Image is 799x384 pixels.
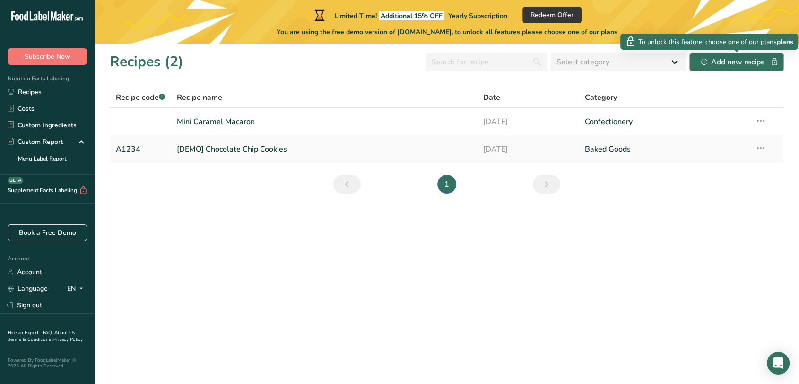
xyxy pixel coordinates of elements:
div: BETA [8,177,23,184]
span: Subscribe Now [25,52,70,62]
a: Confectionery [585,112,744,132]
a: Privacy Policy [53,336,83,343]
button: Subscribe Now [8,48,87,65]
span: To unlock this feature, choose one of our plans [638,37,777,47]
a: Next page [533,175,560,194]
a: FAQ . [43,330,54,336]
div: Open Intercom Messenger [767,352,790,375]
div: EN [67,283,87,295]
span: plans [601,27,617,36]
a: Language [8,280,48,297]
span: Recipe code [116,92,165,103]
span: Redeem Offer [530,10,573,20]
a: Previous page [333,175,361,194]
input: Search for recipe [426,53,547,71]
div: Add new recipe [701,56,772,68]
a: Baked Goods [585,139,744,159]
span: Category [585,92,617,103]
span: Yearly Subscription [448,11,507,20]
button: Add new recipe [689,53,784,71]
a: Terms & Conditions . [8,336,53,343]
div: Limited Time! [313,9,507,21]
span: You are using the free demo version of [DOMAIN_NAME], to unlock all features please choose one of... [277,27,617,37]
h1: Recipes (2) [110,51,183,72]
a: [DEMO] Chocolate Chip Cookies [177,139,472,159]
a: A1234 [116,139,165,159]
span: plans [777,37,793,47]
div: Powered By FoodLabelMaker © 2025 All Rights Reserved [8,357,87,369]
span: Recipe name [177,92,222,103]
button: Redeem Offer [522,7,582,23]
span: Additional 15% OFF [379,11,444,20]
a: Book a Free Demo [8,224,87,241]
span: Date [483,92,500,103]
a: [DATE] [483,139,573,159]
a: Hire an Expert . [8,330,41,336]
a: About Us . [8,330,75,343]
a: Mini Caramel Macaron [177,112,472,132]
a: [DATE] [483,112,573,132]
div: Custom Report [8,137,63,147]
